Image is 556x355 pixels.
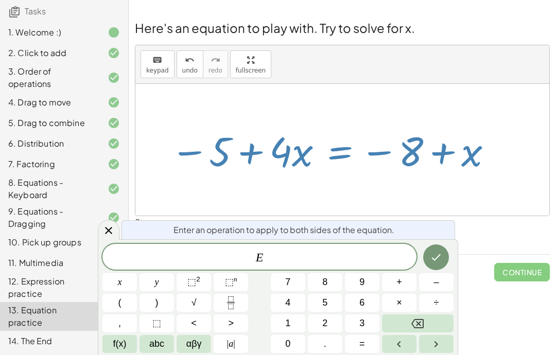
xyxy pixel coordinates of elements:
button: 0 [271,335,305,353]
button: Plus [382,273,416,291]
button: Absolute value [214,335,248,353]
span: αβγ [186,337,202,351]
button: Fraction [214,294,248,312]
i: Task finished and correct. [108,117,120,129]
button: Backspace [382,314,454,332]
button: Greek alphabet [177,335,211,353]
div: 6. Distribution [8,137,91,150]
span: keypad [146,67,169,74]
button: Equals [345,335,379,353]
span: abc [149,337,164,351]
span: | [227,339,229,349]
span: 3 [359,316,364,330]
i: Task finished and correct. [108,211,120,224]
span: 0 [285,337,290,351]
div: 11. Multimedia [8,257,91,269]
button: . [308,335,342,353]
sup: n [234,275,237,283]
span: 1 [285,316,290,330]
span: ⬚ [225,277,234,287]
button: 3 [345,314,379,332]
div: 8. Equations - Keyboard [8,176,91,201]
button: 1 [271,314,305,332]
button: 2 [308,314,342,332]
span: > [228,316,234,330]
span: < [191,316,197,330]
button: 4 [271,294,305,312]
div: 10. Pick up groups [8,236,91,248]
div: 4. Drag to move [8,96,91,109]
button: Right arrow [419,335,454,353]
div: 1. Welcome :) [8,26,91,39]
span: × [396,296,402,310]
span: 4 [285,296,290,310]
span: redo [208,67,222,74]
button: undoundo [177,50,203,78]
button: keyboardkeypad [141,50,175,78]
span: y [155,275,159,289]
span: , [118,316,121,330]
div: 5. Drag to combine [8,117,91,129]
div: 2. Click to add [8,47,91,59]
span: ⬚ [187,277,196,287]
button: Done [423,244,449,270]
button: Less than [177,314,211,332]
span: x [118,275,122,289]
i: Task finished and correct. [108,158,120,170]
div: 12. Expression practice [8,275,91,300]
button: Superscript [214,273,248,291]
i: Task finished and correct. [108,183,120,195]
span: undo [182,67,198,74]
span: Enter an operation to apply to both sides of the equation. [173,224,394,236]
span: ÷ [434,296,439,310]
span: ( [118,296,121,310]
span: 8 [322,275,327,289]
i: keyboard [152,54,162,66]
button: Placeholder [140,314,174,332]
span: 6 [359,296,364,310]
div: 9. Equations - Dragging [8,205,91,230]
button: Divide [419,294,454,312]
i: Task finished and correct. [108,47,120,59]
span: 7 [285,275,290,289]
div: 14. The End [8,335,91,347]
i: Task finished and correct. [108,72,120,84]
button: 9 [345,273,379,291]
span: Here's an equation to play with. Try to solve for x. [135,20,415,35]
var: E [256,251,264,264]
i: Task finished. [108,26,120,39]
span: ) [155,296,159,310]
button: Times [382,294,416,312]
sup: 2 [196,275,200,283]
div: 7. Factoring [8,158,91,170]
div: 3. Order of operations [8,65,91,90]
span: fullscreen [236,67,266,74]
button: Square root [177,294,211,312]
button: 5 [308,294,342,312]
button: y [140,273,174,291]
button: Left arrow [382,335,416,353]
i: redo [211,54,220,66]
button: 8 [308,273,342,291]
i: Task finished and correct. [108,137,120,150]
button: ( [102,294,137,312]
span: ⬚ [152,316,161,330]
button: redoredo [203,50,228,78]
span: – [433,275,439,289]
span: f(x) [113,337,127,351]
span: 2 [322,316,327,330]
i: Task finished and correct. [108,96,120,109]
span: Tasks [25,6,46,16]
button: ) [140,294,174,312]
span: √ [192,296,197,310]
button: Greater than [214,314,248,332]
button: fullscreen [230,50,271,78]
div: 13. Equation practice [8,304,91,329]
button: Alphabet [140,335,174,353]
span: + [396,275,402,289]
span: . [324,337,326,351]
button: Minus [419,273,454,291]
span: 5 [322,296,327,310]
button: x [102,273,137,291]
button: 6 [345,294,379,312]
